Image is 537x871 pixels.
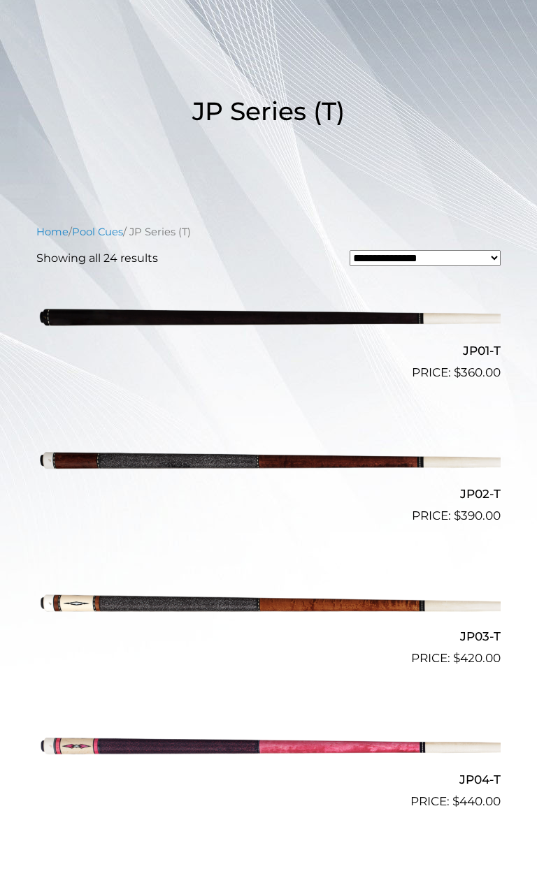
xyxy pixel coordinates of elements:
[36,226,69,238] a: Home
[36,421,501,498] img: JP02-T
[36,421,501,525] a: JP02-T $390.00
[452,794,501,808] bdi: 440.00
[36,278,501,355] img: JP01-T
[36,224,501,240] nav: Breadcrumb
[350,250,501,266] select: Shop order
[36,564,501,667] a: JP03-T $420.00
[36,707,501,810] a: JP04-T $440.00
[36,278,501,381] a: JP01-T $360.00
[192,96,345,126] span: JP Series (T)
[454,508,461,522] span: $
[36,707,501,784] img: JP04-T
[36,250,158,267] p: Showing all 24 results
[454,365,461,379] span: $
[454,508,501,522] bdi: 390.00
[36,564,501,641] img: JP03-T
[72,226,123,238] a: Pool Cues
[453,651,460,665] span: $
[453,651,501,665] bdi: 420.00
[454,365,501,379] bdi: 360.00
[452,794,459,808] span: $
